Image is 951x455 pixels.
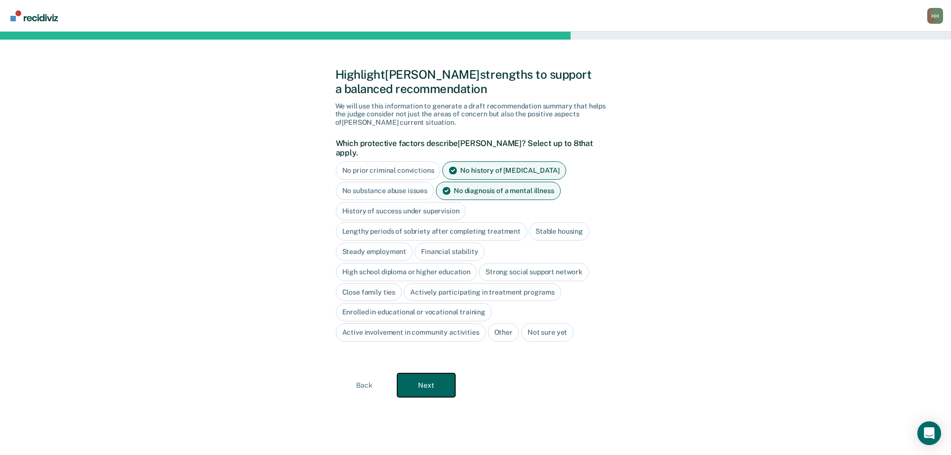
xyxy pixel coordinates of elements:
[336,283,402,302] div: Close family ties
[521,323,574,342] div: Not sure yet
[436,182,561,200] div: No diagnosis of a mental illness
[336,243,413,261] div: Steady employment
[336,263,477,281] div: High school diploma or higher education
[336,222,527,241] div: Lengthy periods of sobriety after completing treatment
[335,373,393,397] button: Back
[336,303,492,321] div: Enrolled in educational or vocational training
[415,243,484,261] div: Financial stability
[442,161,566,180] div: No history of [MEDICAL_DATA]
[10,10,58,21] img: Recidiviz
[488,323,519,342] div: Other
[397,373,455,397] button: Next
[336,323,486,342] div: Active involvement in community activities
[336,202,466,220] div: History of success under supervision
[529,222,589,241] div: Stable housing
[927,8,943,24] div: H H
[336,161,441,180] div: No prior criminal convictions
[335,102,616,127] div: We will use this information to generate a draft recommendation summary that helps the judge cons...
[927,8,943,24] button: Profile dropdown button
[917,421,941,445] div: Open Intercom Messenger
[336,182,434,200] div: No substance abuse issues
[404,283,561,302] div: Actively participating in treatment programs
[479,263,589,281] div: Strong social support network
[335,67,616,96] div: Highlight [PERSON_NAME] strengths to support a balanced recommendation
[336,139,611,157] label: Which protective factors describe [PERSON_NAME] ? Select up to 8 that apply.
